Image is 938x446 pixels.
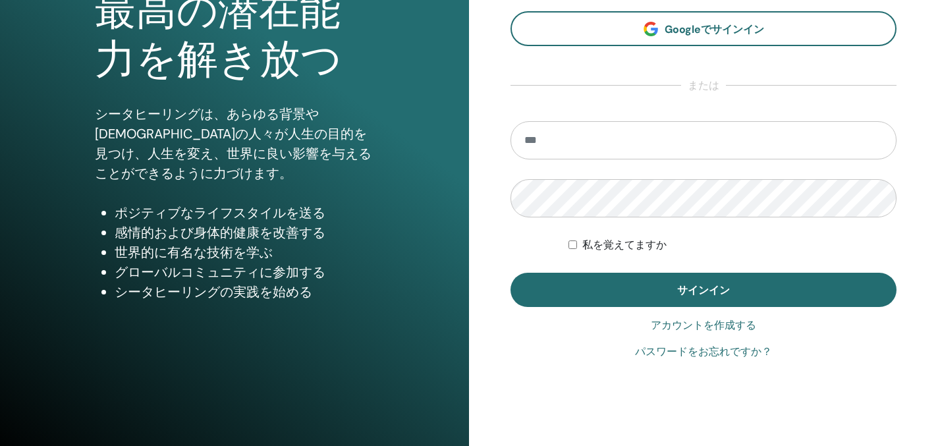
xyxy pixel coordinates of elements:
button: サインイン [510,273,897,307]
a: パスワードをお忘れですか？ [635,344,772,360]
div: 無期限または手動でログアウトするまで認証を維持する [568,237,897,253]
font: 私を覚えてますか [582,238,667,251]
a: アカウントを作成する [651,318,756,333]
font: サインイン [677,283,730,297]
font: パスワードをお忘れですか？ [635,345,772,358]
font: アカウントを作成する [651,319,756,331]
a: Googleでサインイン [510,11,897,46]
font: Googleでサインイン [665,22,764,36]
font: シータヒーリングの実践を始める [115,283,312,300]
font: グローバルコミュニティに参加する [115,264,325,281]
font: ポジティブなライフスタイルを送る [115,204,325,221]
font: 感情的および身体的健康を改善する [115,224,325,241]
font: 世界的に有名な技術を学ぶ [115,244,273,261]
font: または [688,78,719,92]
font: シータヒーリングは、あらゆる背景や[DEMOGRAPHIC_DATA]の人々が人生の目的を見つけ、人生を変え、世界に良い影響を与えることができるように力づけます。 [95,105,372,182]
